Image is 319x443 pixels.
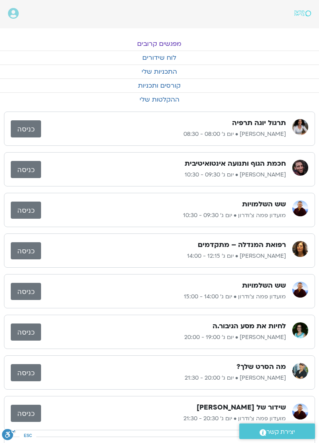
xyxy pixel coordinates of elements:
h3: שידור של [PERSON_NAME] [197,403,286,412]
h3: לחיות את מסע הגיבור.ה [213,321,286,331]
p: [PERSON_NAME] • יום ג׳ 12:15 - 14:00 [41,251,286,261]
img: ענת קדר [292,119,308,135]
h3: שש השלמויות [242,281,286,290]
a: כניסה [11,202,41,219]
span: יצירת קשר [266,427,295,437]
a: כניסה [11,242,41,259]
img: ג'יוואן ארי בוסתן [292,363,308,379]
p: מועדון פמה צ'ודרון • יום ג׳ 14:00 - 15:00 [41,292,286,302]
a: כניסה [11,405,41,422]
h3: תרגול יוגה תרפיה [232,118,286,128]
p: מועדון פמה צ'ודרון • יום ג׳ 20:30 - 21:30 [41,414,286,423]
h3: שש השלמויות [242,200,286,209]
a: כניסה [11,120,41,137]
h3: רפואת המנדלה – מתקדמים [198,240,286,250]
img: מועדון פמה צ'ודרון [292,404,308,419]
a: כניסה [11,161,41,178]
a: כניסה [11,364,41,381]
h3: מה הסרט שלך? [236,362,286,372]
a: כניסה [11,323,41,341]
img: מועדון פמה צ'ודרון [292,282,308,298]
img: תמר לינצבסקי [292,322,308,338]
img: רונית הולנדר [292,241,308,257]
h3: חכמת הגוף ותנועה אינטואיטיבית [185,159,286,169]
img: בן קמינסקי [292,160,308,176]
a: יצירת קשר [239,423,315,439]
p: [PERSON_NAME] • יום ג׳ 08:00 - 08:30 [41,129,286,139]
p: מועדון פמה צ'ודרון • יום ג׳ 09:30 - 10:30 [41,211,286,220]
p: [PERSON_NAME] • יום ג׳ 19:00 - 20:00 [41,333,286,342]
p: [PERSON_NAME] • יום ג׳ 09:30 - 10:30 [41,170,286,180]
a: כניסה [11,283,41,300]
p: [PERSON_NAME] • יום ג׳ 20:00 - 21:30 [41,373,286,383]
img: מועדון פמה צ'ודרון [292,200,308,216]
